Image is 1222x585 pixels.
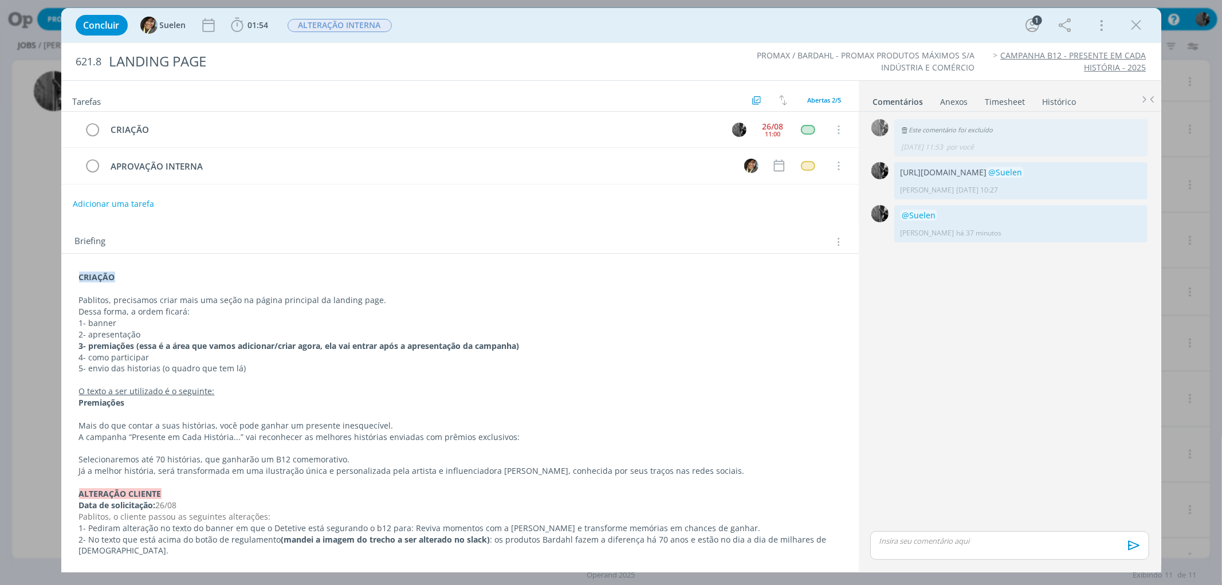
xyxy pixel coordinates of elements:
[1023,16,1042,34] button: 1
[73,93,101,107] span: Tarefas
[941,96,968,108] div: Anexos
[79,386,215,396] u: O texto a ser utilizado é o seguinte:
[79,397,125,408] strong: Premiações
[808,96,842,104] span: Abertas 2/5
[79,465,841,477] p: Já a melhor história, será transformada em uma ilustração única e personalizada pela artista e in...
[946,142,974,152] span: por você
[72,194,155,214] button: Adicionar uma tarefa
[956,228,1001,238] span: há 37 minutos
[873,91,924,108] a: Comentários
[79,306,841,317] p: Dessa forma, a ordem ficará:
[900,185,954,195] p: [PERSON_NAME]
[79,511,271,522] span: Pablitos, o cliente passou as seguintes alterações:
[871,162,889,179] img: P
[104,48,696,76] div: LANDING PAGE
[732,123,746,137] img: P
[79,420,841,431] p: Mais do que contar a suas histórias, você pode ganhar um presente inesquecível.
[106,123,722,137] div: CRIAÇÃO
[79,523,841,534] p: 1- Pediram alteração no texto do banner em que o Detetive está segurando o b12 para: Reviva momen...
[156,500,177,511] span: 26/08
[744,159,759,173] img: S
[871,119,889,136] img: P
[900,167,1142,178] p: [URL][DOMAIN_NAME]
[287,18,392,33] button: ALTERAÇÃO INTERNA
[228,16,272,34] button: 01:54
[765,131,781,137] div: 11:00
[140,17,186,34] button: SSuelen
[1032,15,1042,25] div: 1
[76,15,128,36] button: Concluir
[84,21,120,30] span: Concluir
[900,228,954,238] p: [PERSON_NAME]
[901,142,943,152] span: [DATE] 11:53
[956,185,998,195] span: [DATE] 10:27
[79,295,841,306] p: Pablitos, precisamos criar mais uma seção na página principal da landing page.
[988,167,1022,178] span: @Suelen
[61,8,1161,572] div: dialog
[79,272,115,282] strong: CRIAÇÃO
[140,17,158,34] img: S
[79,352,841,363] p: 4- como participar
[763,123,784,131] div: 26/08
[79,340,520,351] strong: 3- premiações (essa é a área que vamos adicionar/criar agora, ela vai entrar após a apresentação ...
[900,125,993,134] span: Este comentário foi excluído
[106,159,734,174] div: APROVAÇÃO INTERNA
[1001,50,1146,72] a: CAMPANHA B12 - PRESENTE EM CADA HISTÓRIA - 2025
[871,205,889,222] img: P
[757,50,975,72] a: PROMAX / BARDAHL - PROMAX PRODUTOS MÁXIMOS S/A INDÚSTRIA E COMÉRCIO
[731,121,748,138] button: P
[779,95,787,105] img: arrow-down-up.svg
[79,534,841,557] p: 2- No texto que está acima do botão de regulamento : os produtos Bardahl fazem a diferença há 70 ...
[76,56,102,68] span: 621.8
[281,534,490,545] strong: (mandei a imagem do trecho a ser alterado no slack)
[248,19,269,30] span: 01:54
[79,329,841,340] p: 2- apresentação
[160,21,186,29] span: Suelen
[79,500,156,511] strong: Data de solicitação:
[288,19,392,32] span: ALTERAÇÃO INTERNA
[79,363,841,374] p: 5- envio das historias (o quadro que tem lá)
[902,210,936,221] span: @Suelen
[79,488,162,499] strong: ALTERAÇÃO CLIENTE
[79,317,841,329] p: 1- banner
[743,157,760,174] button: S
[79,454,841,465] p: Selecionaremos até 70 histórias, que ganharão um B12 comemorativo.
[79,431,841,443] p: A campanha “Presente em Cada História...” vai reconhecer as melhores histórias enviadas com prêmi...
[1042,91,1077,108] a: Histórico
[985,91,1026,108] a: Timesheet
[75,234,106,249] span: Briefing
